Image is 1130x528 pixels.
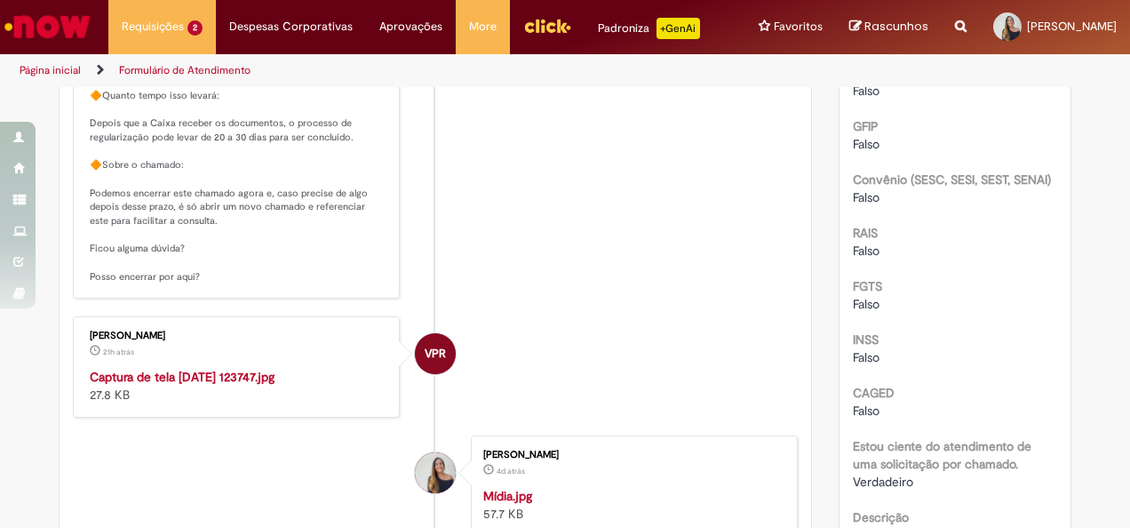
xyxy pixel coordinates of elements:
a: Rascunhos [849,19,928,36]
span: Falso [853,83,879,99]
a: Captura de tela [DATE] 123747.jpg [90,369,275,385]
b: Descrição [853,509,909,525]
time: 26/09/2025 11:07:54 [497,466,525,476]
span: VPR [425,332,446,375]
span: 4d atrás [497,466,525,476]
a: Mídia.jpg [483,488,532,504]
div: 27.8 KB [90,368,386,404]
span: Falso [853,349,879,365]
span: Despesas Corporativas [229,18,353,36]
span: [PERSON_NAME] [1027,19,1117,34]
div: [PERSON_NAME] [483,450,779,460]
span: Falso [853,243,879,259]
img: click_logo_yellow_360x200.png [523,12,571,39]
div: Padroniza [598,18,700,39]
div: Vanessa Paiva Ribeiro [415,333,456,374]
span: Aprovações [379,18,442,36]
b: RAIS [853,225,878,241]
span: Rascunhos [864,18,928,35]
a: Formulário de Atendimento [119,63,251,77]
span: More [469,18,497,36]
span: 2 [187,20,203,36]
b: FGTS [853,278,882,294]
span: Falso [853,296,879,312]
b: INSS [853,332,879,348]
b: GFIP [853,118,879,134]
img: ServiceNow [2,9,93,44]
span: Requisições [122,18,184,36]
span: Falso [853,136,879,152]
a: Página inicial [20,63,81,77]
span: Falso [853,189,879,205]
time: 29/09/2025 12:38:30 [103,347,134,357]
p: +GenAi [657,18,700,39]
div: [PERSON_NAME] [90,331,386,341]
span: Favoritos [774,18,823,36]
span: 21h atrás [103,347,134,357]
ul: Trilhas de página [13,54,740,87]
b: CAGED [853,385,895,401]
span: Verdadeiro [853,474,913,490]
b: Estou ciente do atendimento de uma solicitação por chamado. [853,438,1031,472]
b: Convênio (SESC, SESI, SEST, SENAI) [853,172,1051,188]
div: Micaele Ferreira De Lima Pupo [415,452,456,493]
span: Falso [853,403,879,419]
div: 57.7 KB [483,487,779,523]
